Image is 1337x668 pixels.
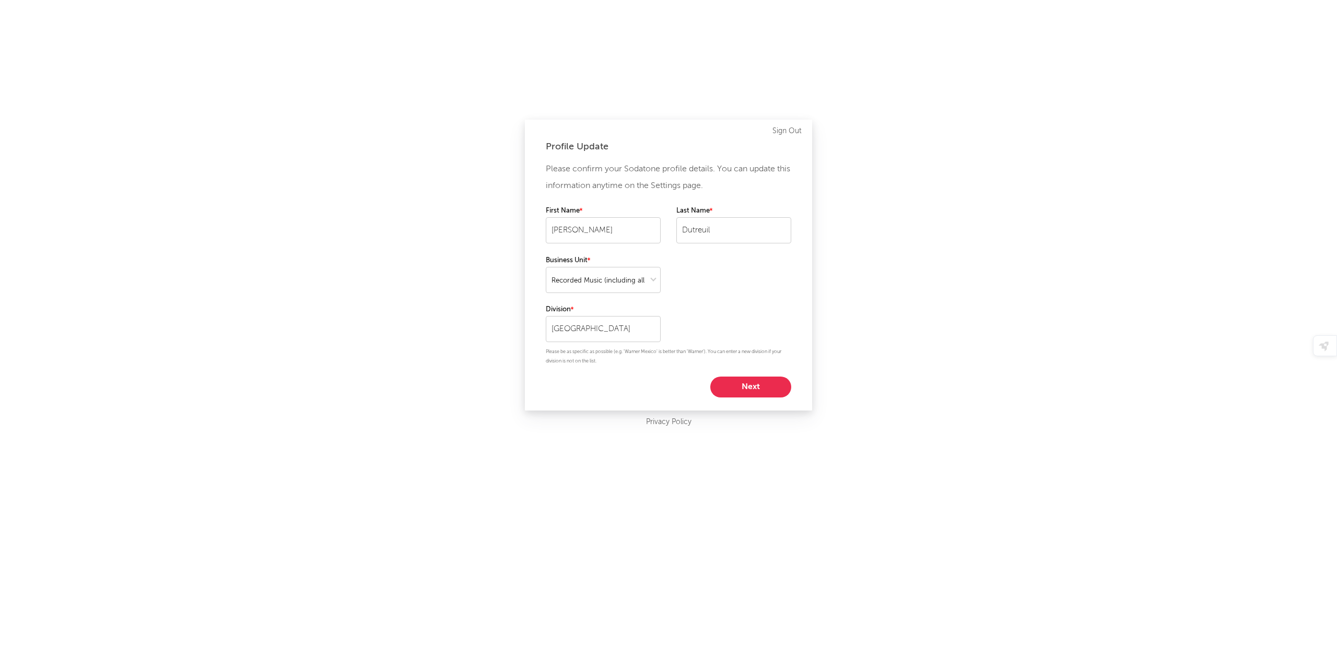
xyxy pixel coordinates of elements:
p: Please be as specific as possible (e.g. 'Warner Mexico' is better than 'Warner'). You can enter a... [546,347,791,366]
label: Division [546,303,661,316]
a: Privacy Policy [646,416,691,429]
button: Next [710,377,791,397]
a: Sign Out [772,125,802,137]
label: Last Name [676,205,791,217]
input: Your first name [546,217,661,243]
p: Please confirm your Sodatone profile details. You can update this information anytime on the Sett... [546,161,791,194]
label: First Name [546,205,661,217]
label: Business Unit [546,254,661,267]
input: Your division [546,316,661,342]
input: Your last name [676,217,791,243]
div: Profile Update [546,140,791,153]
